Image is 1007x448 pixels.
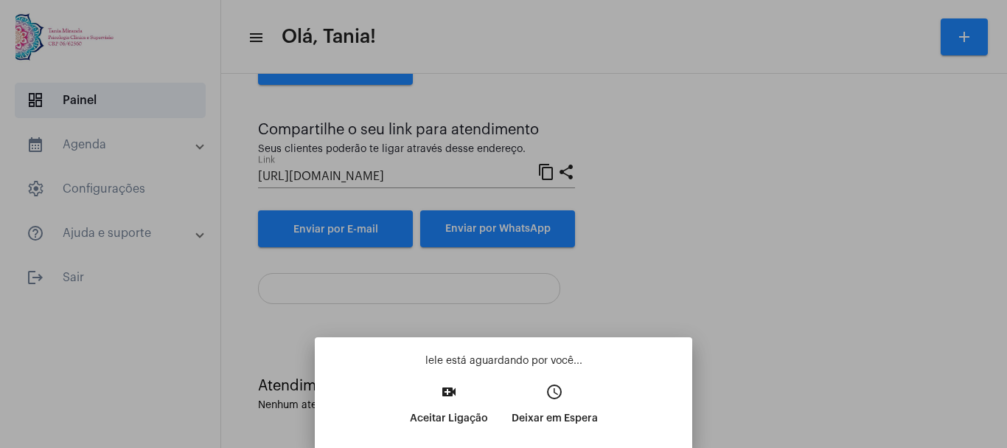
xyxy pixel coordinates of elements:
[512,405,598,432] p: Deixar em Espera
[440,383,458,401] mat-icon: video_call
[410,405,488,432] p: Aceitar Ligação
[546,383,563,401] mat-icon: access_time
[500,379,610,442] button: Deixar em Espera
[327,354,680,368] p: lele está aguardando por você...
[398,379,500,442] button: Aceitar Ligação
